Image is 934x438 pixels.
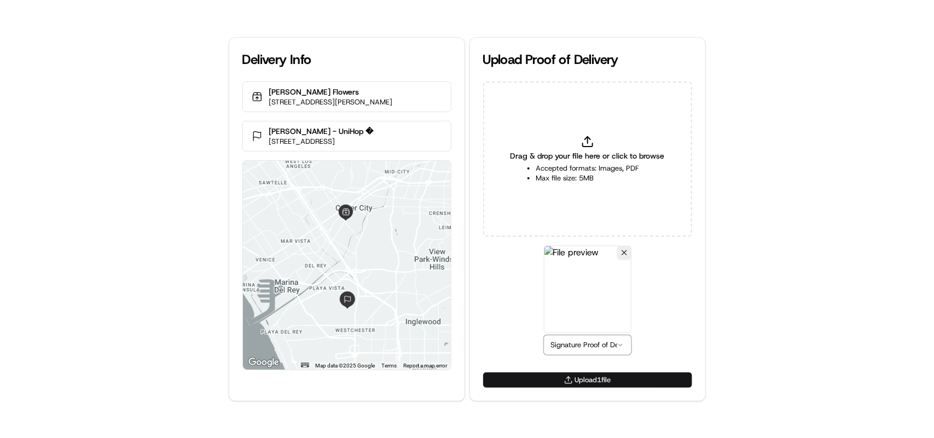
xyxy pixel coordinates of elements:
a: Open this area in Google Maps (opens a new window) [246,355,282,370]
span: Drag & drop your file here or click to browse [510,150,665,161]
button: Keyboard shortcuts [301,363,309,367]
p: [PERSON_NAME] Flowers [269,86,393,97]
p: [STREET_ADDRESS] [269,137,374,147]
a: Report a map error [404,363,448,369]
a: Terms (opens in new tab) [382,363,397,369]
button: Upload1file [483,372,692,388]
img: File preview [544,246,631,333]
img: Google [246,355,282,370]
li: Max file size: 5MB [536,173,639,183]
div: Delivery Info [242,51,451,68]
p: [STREET_ADDRESS][PERSON_NAME] [269,97,393,107]
span: Map data ©2025 Google [316,363,375,369]
li: Accepted formats: Images, PDF [536,163,639,173]
p: [PERSON_NAME] - UniHop � [269,126,374,137]
div: Upload Proof of Delivery [483,51,692,68]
